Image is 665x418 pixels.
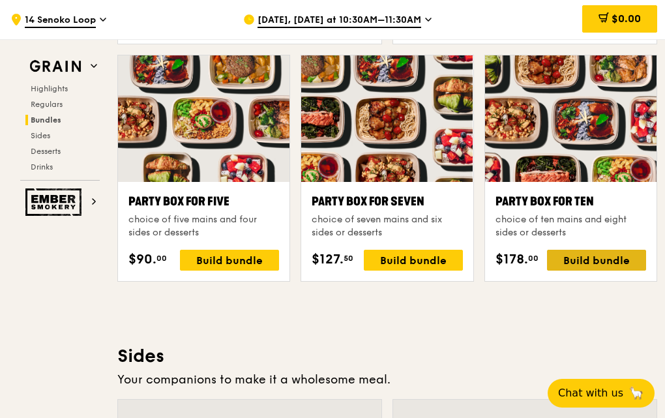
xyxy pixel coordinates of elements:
span: $0.00 [612,12,641,25]
span: 🦙 [628,385,644,401]
button: Chat with us🦙 [548,379,655,408]
span: Regulars [31,100,63,109]
span: $90. [128,250,156,269]
h3: Sides [117,344,657,368]
span: Drinks [31,162,53,172]
span: 14 Senoko Loop [25,14,96,28]
div: Party Box for Five [128,192,279,211]
img: Grain web logo [25,55,85,78]
div: Party Box for Ten [495,192,646,211]
div: Build bundle [180,250,279,271]
span: 50 [344,253,353,263]
span: Desserts [31,147,61,156]
span: $178. [495,250,528,269]
span: Highlights [31,84,68,93]
span: Sides [31,131,50,140]
span: Bundles [31,115,61,125]
div: Build bundle [547,250,646,271]
img: Ember Smokery web logo [25,188,85,216]
div: Party Box for Seven [312,192,462,211]
span: $127. [312,250,344,269]
span: 00 [528,253,539,263]
div: Your companions to make it a wholesome meal. [117,370,657,389]
div: choice of seven mains and six sides or desserts [312,213,462,239]
div: choice of five mains and four sides or desserts [128,213,279,239]
span: Chat with us [558,385,623,401]
span: 00 [156,253,167,263]
div: choice of ten mains and eight sides or desserts [495,213,646,239]
span: [DATE], [DATE] at 10:30AM–11:30AM [258,14,421,28]
div: Build bundle [364,250,463,271]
